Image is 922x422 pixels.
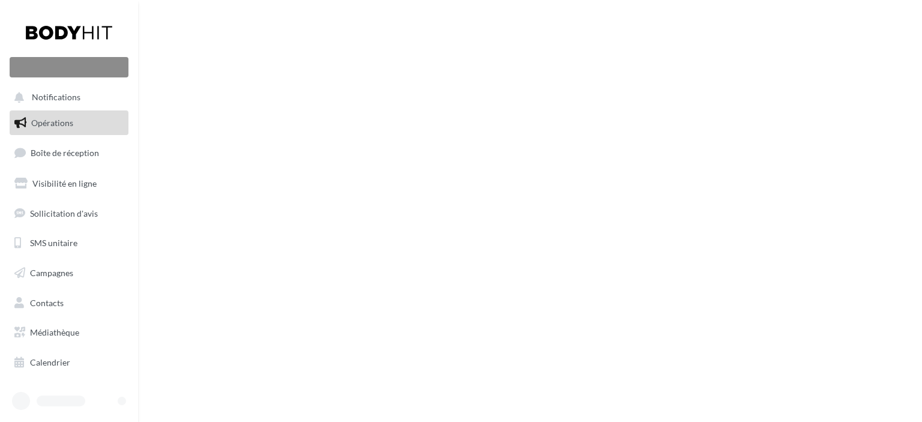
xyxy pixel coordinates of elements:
a: Opérations [7,110,131,136]
span: Calendrier [30,357,70,367]
a: Visibilité en ligne [7,171,131,196]
a: Médiathèque [7,320,131,345]
span: SMS unitaire [30,238,77,248]
span: Sollicitation d'avis [30,208,98,218]
span: Médiathèque [30,327,79,337]
a: Sollicitation d'avis [7,201,131,226]
div: Nouvelle campagne [10,57,128,77]
span: Opérations [31,118,73,128]
span: Visibilité en ligne [32,178,97,188]
span: Contacts [30,298,64,308]
a: Calendrier [7,350,131,375]
a: Contacts [7,291,131,316]
a: Campagnes [7,261,131,286]
a: Boîte de réception [7,140,131,166]
span: Boîte de réception [31,148,99,158]
span: Notifications [32,92,80,103]
span: Campagnes [30,268,73,278]
a: SMS unitaire [7,231,131,256]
